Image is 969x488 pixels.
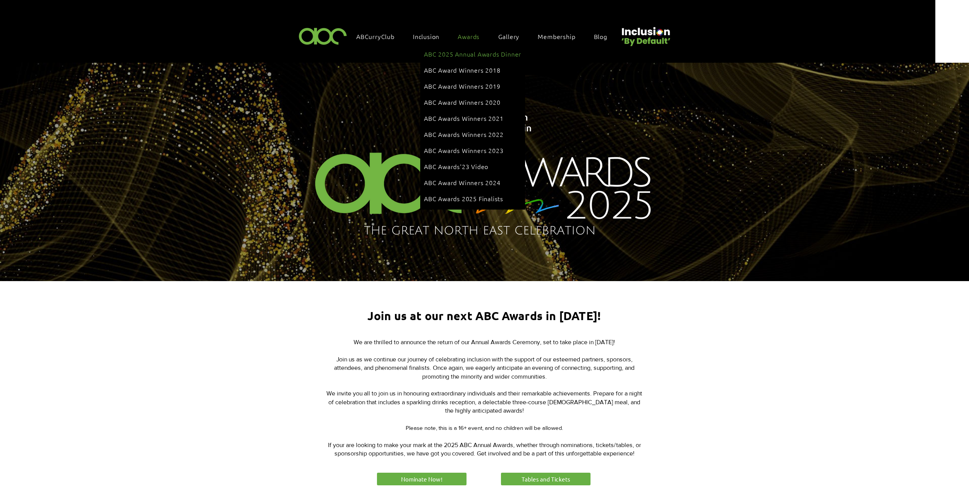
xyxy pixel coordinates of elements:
span: ABC Award Winners 2024 [424,178,501,187]
span: ABC 2025 Annual Awards Dinner [424,50,521,58]
span: ABC Award Winners 2020 [424,98,501,106]
span: Join us as we continue our journey of celebrating inclusion with the support of our esteemed part... [334,356,635,380]
a: Blog [590,28,619,44]
a: ABC Awards Winners 2023 [424,143,521,158]
span: We are thrilled to announce the return of our Annual Awards Ceremony, set to take place in [DATE]! [354,339,615,345]
a: ABC Award Winners 2020 [424,95,521,109]
a: ABC Awards 2025 Finalists [424,191,521,206]
span: ABC Awards Winners 2021 [424,114,503,122]
span: Blog [594,32,607,41]
span: If your are looking to make your mark at the 2025 ABC Annual Awards, whether through nominations,... [328,442,641,457]
img: Northern Insights Double Pager Apr 2025.png [294,102,674,247]
a: ABC Awards Winners 2021 [424,111,521,125]
img: ABC-Logo-Blank-Background-01-01-2.png [297,24,349,47]
span: ABC Awards'23 Video [424,162,488,171]
span: ABC Award Winners 2019 [424,82,501,90]
a: ABC Award Winners 2024 [424,175,521,190]
a: Gallery [494,28,531,44]
span: Membership [538,32,575,41]
span: ABC Awards Winners 2022 [424,130,503,138]
a: ABC Awards'23 Video [424,159,521,174]
img: Untitled design (22).png [619,21,672,47]
a: Tables and Tickets [500,472,592,486]
a: ABCurryClub [352,28,406,44]
span: Join us at our next ABC Awards in [DATE]! [367,309,601,323]
span: Tables and Tickets [522,475,570,483]
span: Awards [458,32,480,41]
span: ABC Award Winners 2018 [424,66,501,74]
span: Nominate Now! [401,475,442,483]
span: ABC Awards 2025 Finalists [424,194,503,203]
span: Please note, this is a 16+ event, and no children will be allowed. [406,425,563,431]
a: ABC Award Winners 2019 [424,79,521,93]
span: Gallery [498,32,520,41]
a: ABC Awards Winners 2022 [424,127,521,142]
a: Membership [534,28,587,44]
span: Inclusion [413,32,439,41]
a: ABC 2025 Annual Awards Dinner [424,47,521,61]
span: ABCurryClub [356,32,395,41]
div: Awards [420,43,525,210]
div: Awards [454,28,491,44]
a: ABC Award Winners 2018 [424,63,521,77]
nav: Site [352,28,619,44]
div: Inclusion [409,28,451,44]
a: Nominate Now! [376,472,468,486]
span: ABC Awards Winners 2023 [424,146,503,155]
span: We invite you all to join us in honouring extraordinary individuals and their remarkable achievem... [326,390,642,414]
